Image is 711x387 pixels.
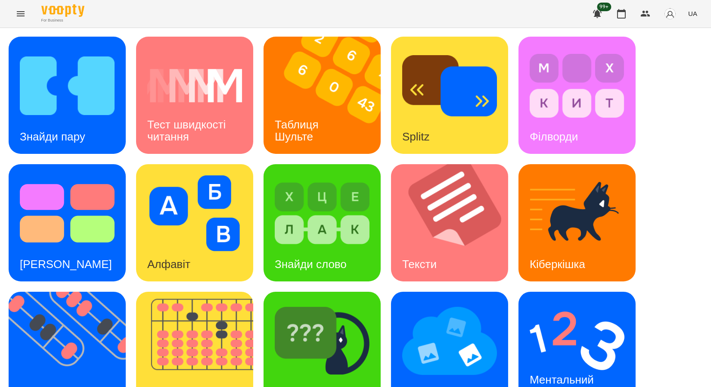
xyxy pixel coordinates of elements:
a: Тест Струпа[PERSON_NAME] [9,164,126,281]
a: Тест швидкості читанняТест швидкості читання [136,37,253,154]
a: КіберкішкаКіберкішка [519,164,636,281]
span: For Business [41,18,84,23]
img: Тексти [391,164,519,281]
img: Ментальний рахунок [530,303,624,379]
a: ФілвордиФілворди [519,37,636,154]
h3: Splitz [402,130,430,143]
a: АлфавітАлфавіт [136,164,253,281]
img: Алфавіт [147,175,242,251]
img: Voopty Logo [41,4,84,17]
a: Знайди паруЗнайди пару [9,37,126,154]
img: Таблиця Шульте [264,37,391,154]
img: Знайди пару [20,48,115,124]
h3: Таблиця Шульте [275,118,322,143]
img: Splitz [402,48,497,124]
h3: Філворди [530,130,578,143]
h3: Кіберкішка [530,258,585,271]
span: UA [688,9,697,18]
button: UA [685,6,701,22]
a: Знайди словоЗнайди слово [264,164,381,281]
img: Знайди слово [275,175,369,251]
h3: Тест швидкості читання [147,118,229,143]
h3: Знайди пару [20,130,85,143]
span: 99+ [597,3,612,11]
img: Мнемотехніка [402,303,497,379]
img: Знайди Кіберкішку [275,303,369,379]
h3: [PERSON_NAME] [20,258,112,271]
a: SplitzSplitz [391,37,508,154]
h3: Знайди слово [275,258,347,271]
a: Таблиця ШультеТаблиця Шульте [264,37,381,154]
img: Тест швидкості читання [147,48,242,124]
h3: Тексти [402,258,437,271]
button: Menu [10,3,31,24]
a: ТекстиТексти [391,164,508,281]
img: Кіберкішка [530,175,624,251]
img: avatar_s.png [664,8,676,20]
img: Тест Струпа [20,175,115,251]
h3: Алфавіт [147,258,190,271]
img: Філворди [530,48,624,124]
